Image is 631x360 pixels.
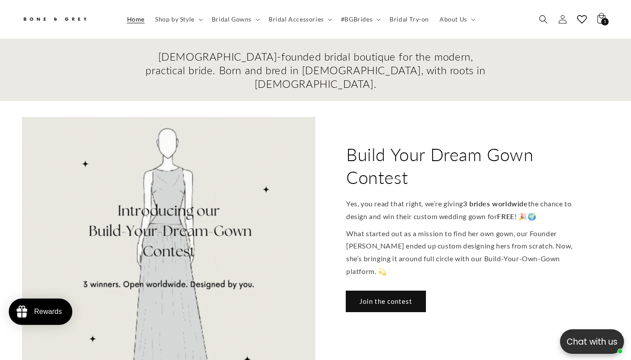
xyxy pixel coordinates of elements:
[390,15,429,23] span: Bridal Try-on
[212,15,252,23] span: Bridal Gowns
[150,10,206,29] summary: Shop by Style
[560,329,624,354] button: Open chatbox
[19,9,113,30] a: Bone and Grey Bridal
[341,15,372,23] span: #BGBrides
[346,227,578,278] p: What started out as a mission to find her own gown, our Founder [PERSON_NAME] ended up custom des...
[497,212,514,220] strong: FREE
[206,10,263,29] summary: Bridal Gowns
[440,15,467,23] span: About Us
[127,15,145,23] span: Home
[463,199,528,208] strong: 3 brides worldwide
[263,10,336,29] summary: Bridal Accessories
[434,10,479,29] summary: About Us
[22,12,88,27] img: Bone and Grey Bridal
[604,18,606,25] span: 1
[269,15,324,23] span: Bridal Accessories
[384,10,434,29] a: Bridal Try-on
[560,335,624,348] p: Chat with us
[34,308,62,316] div: Rewards
[346,198,578,223] p: Yes, you read that right, we’re giving the chance to design and win their custom wedding gown for...
[122,10,150,29] a: Home
[155,15,195,23] span: Shop by Style
[346,291,425,312] a: Join the contest
[145,50,486,91] h2: [DEMOGRAPHIC_DATA]-founded bridal boutique for the modern, practical bride. Born and bred in [DEM...
[534,10,553,29] summary: Search
[346,143,578,189] h2: Build Your Dream Gown Contest
[336,10,384,29] summary: #BGBrides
